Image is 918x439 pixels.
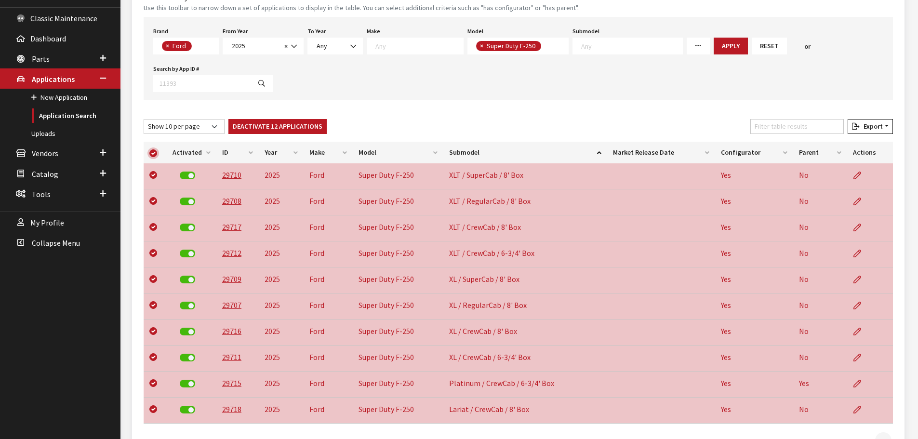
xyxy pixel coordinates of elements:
[304,215,353,241] td: Ford
[144,3,893,13] small: Use this toolbar to narrow down a set of applications to display in the table. You can select add...
[572,27,599,36] label: Submodel
[259,241,304,267] td: 2025
[353,189,443,215] td: Super Duty F-250
[793,215,847,241] td: No
[222,222,241,232] a: 29717
[180,224,195,231] label: Deactivate Application
[793,293,847,319] td: No
[715,189,793,215] td: Yes
[853,189,869,213] a: Edit Application
[153,65,199,73] label: Search by App ID #
[304,319,353,346] td: Ford
[443,241,607,267] td: XLT / CrewCab / 6-3/4' Box
[32,189,51,199] span: Tools
[443,319,607,346] td: XL / CrewCab / 8' Box
[304,142,353,163] th: Make: activate to sort column ascending
[259,142,304,163] th: Year: activate to sort column ascending
[180,172,195,179] label: Deactivate Application
[32,54,50,64] span: Parts
[443,346,607,372] td: XL / CrewCab / 6-3/4' Box
[715,319,793,346] td: Yes
[194,42,200,51] textarea: Search
[847,142,893,163] th: Actions
[750,119,844,134] input: Filter table results
[353,319,443,346] td: Super Duty F-250
[353,346,443,372] td: Super Duty F-250
[259,163,304,189] td: 2025
[581,41,682,50] textarea: Search
[304,398,353,424] td: Ford
[793,267,847,293] td: No
[715,267,793,293] td: Yes
[32,238,80,248] span: Collapse Menu
[353,372,443,398] td: Super Duty F-250
[353,241,443,267] td: Super Duty F-250
[353,398,443,424] td: Super Duty F-250
[307,38,363,54] span: Any
[307,27,326,36] label: To Year
[443,293,607,319] td: XL / RegularCab / 8' Box
[848,119,893,134] button: Export
[375,41,463,50] textarea: Search
[793,319,847,346] td: No
[860,122,883,131] span: Export
[752,38,787,54] button: Reset
[284,42,288,51] span: ×
[304,346,353,372] td: Ford
[304,372,353,398] td: Ford
[222,170,241,180] a: 29710
[853,398,869,422] a: Edit Application
[172,41,188,50] span: Ford
[304,189,353,215] td: Ford
[222,300,241,310] a: 29707
[715,215,793,241] td: Yes
[259,372,304,398] td: 2025
[259,319,304,346] td: 2025
[32,149,58,159] span: Vendors
[281,41,288,52] button: Remove all items
[443,267,607,293] td: XL / SuperCab / 8' Box
[793,241,847,267] td: No
[353,142,443,163] th: Model: activate to sort column ascending
[317,41,327,50] span: Any
[853,163,869,187] a: Edit Application
[793,189,847,215] td: No
[30,34,66,43] span: Dashboard
[180,354,195,361] label: Deactivate Application
[443,215,607,241] td: XLT / CrewCab / 8' Box
[853,293,869,318] a: Edit Application
[180,380,195,387] label: Deactivate Application
[166,41,169,50] span: ×
[476,41,541,51] li: Super Duty F-250
[162,41,172,51] button: Remove item
[259,398,304,424] td: 2025
[793,346,847,372] td: No
[30,218,64,227] span: My Profile
[180,250,195,257] label: Deactivate Application
[467,27,483,36] label: Model
[607,142,715,163] th: Market Release Date: activate to sort column ascending
[259,215,304,241] td: 2025
[167,142,216,163] th: Activated: activate to sort column ascending
[443,398,607,424] td: Lariat / CrewCab / 8' Box
[30,13,97,23] span: Classic Maintenance
[222,352,241,362] a: 29711
[162,41,192,51] li: Ford
[715,293,793,319] td: Yes
[353,293,443,319] td: Super Duty F-250
[367,27,380,36] label: Make
[714,38,748,54] button: Apply
[304,241,353,267] td: Ford
[544,42,549,51] textarea: Search
[443,189,607,215] td: XLT / RegularCab / 8' Box
[715,398,793,424] td: Yes
[228,119,327,134] button: Deactivate 12 Applications
[153,27,168,36] label: Brand
[443,372,607,398] td: Platinum / CrewCab / 6-3/4' Box
[353,215,443,241] td: Super Duty F-250
[793,372,847,398] td: Yes
[223,27,248,36] label: From Year
[715,163,793,189] td: Yes
[314,41,357,51] span: Any
[853,267,869,292] a: Edit Application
